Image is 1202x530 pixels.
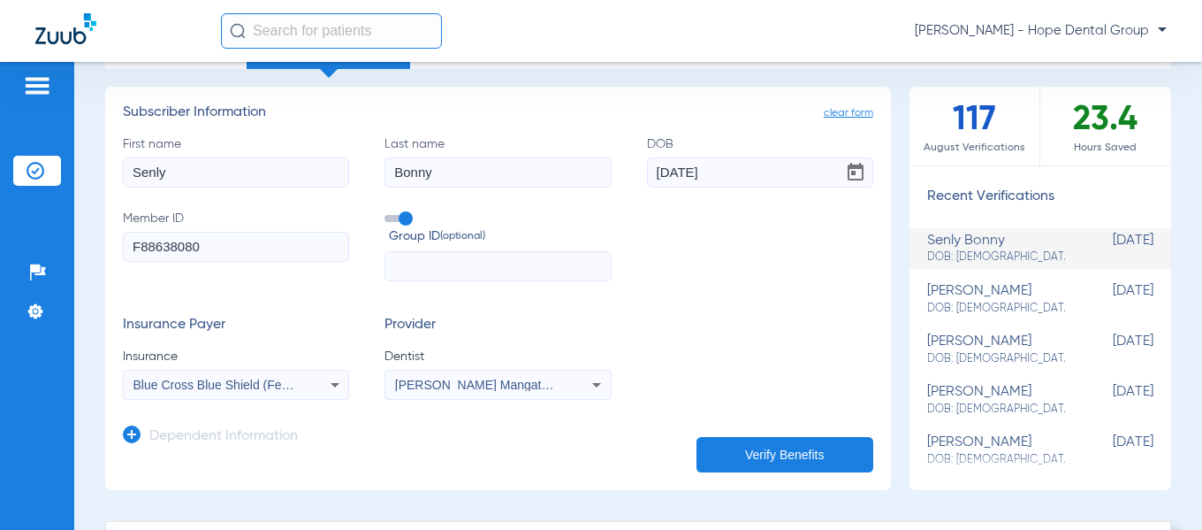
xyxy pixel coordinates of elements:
span: Insurance [123,348,349,365]
span: [DATE] [1065,334,1153,366]
small: (optional) [440,227,485,246]
button: Verify Benefits [696,437,873,472]
h3: Dependent Information [149,428,298,446]
span: Group ID [389,227,611,246]
span: [DATE] [1065,434,1153,467]
div: [PERSON_NAME] [927,334,1065,366]
span: clear form [824,104,873,122]
input: Member ID [123,232,349,262]
span: DOB: [DEMOGRAPHIC_DATA] [927,452,1065,468]
input: DOBOpen calendar [647,157,873,188]
span: Dentist [384,348,611,365]
div: [PERSON_NAME] [927,384,1065,417]
div: [PERSON_NAME] [927,434,1065,467]
div: [PERSON_NAME] [927,283,1065,316]
label: DOB [647,135,873,188]
span: DOB: [DEMOGRAPHIC_DATA] [927,250,1065,265]
img: Search Icon [230,23,246,39]
h3: Recent Verifications [909,188,1171,206]
span: [PERSON_NAME] Mangatal 1154446649 [395,378,623,392]
h3: Subscriber Information [123,104,873,122]
input: First name [123,157,349,188]
span: Blue Cross Blue Shield (Fep Blue Dental) [133,378,361,392]
span: August Verifications [909,139,1039,157]
label: Member ID [123,210,349,282]
div: 23.4 [1040,87,1171,165]
span: DOB: [DEMOGRAPHIC_DATA] [927,301,1065,317]
label: First name [123,135,349,188]
h3: Insurance Payer [123,317,349,334]
iframe: Chat Widget [1114,445,1202,530]
div: senly bonny [927,233,1065,265]
span: [DATE] [1065,283,1153,316]
button: Open calendar [838,155,873,190]
img: hamburger-icon [23,75,51,96]
span: [DATE] [1065,384,1153,417]
input: Search for patients [221,13,442,49]
label: Last name [384,135,611,188]
span: [DATE] [1065,233,1153,265]
h3: Provider [384,317,611,334]
img: Zuub Logo [35,13,96,44]
span: DOB: [DEMOGRAPHIC_DATA] [927,351,1065,367]
span: DOB: [DEMOGRAPHIC_DATA] [927,402,1065,418]
input: Last name [384,157,611,188]
div: 117 [909,87,1040,165]
span: [PERSON_NAME] - Hope Dental Group [915,22,1167,40]
span: Hours Saved [1040,139,1171,157]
